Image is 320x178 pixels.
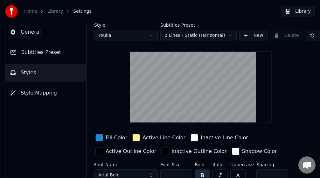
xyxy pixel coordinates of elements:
[171,148,226,155] div: Inactive Outline Color
[94,133,129,143] button: Fill Color
[160,23,237,27] label: Subtitles Preset
[5,43,86,61] button: Subtitles Preset
[21,69,36,76] span: Styles
[256,162,288,167] label: Spacing
[160,146,228,156] button: Inactive Outline Color
[195,162,210,167] label: Bold
[143,134,185,142] div: Active Line Color
[5,64,86,82] button: Styles
[189,133,249,143] button: Inactive Line Color
[21,89,57,97] span: Style Mapping
[5,5,18,18] img: youka
[21,49,61,56] span: Subtitles Preset
[239,30,268,41] button: New
[94,162,158,167] label: Font Name
[73,8,91,15] span: Settings
[94,23,158,27] label: Style
[212,162,228,167] label: Italic
[201,134,248,142] div: Inactive Line Color
[106,148,156,155] div: Active Outline Color
[160,162,192,167] label: Font Size
[21,28,41,36] span: General
[231,146,278,156] button: Shadow Color
[230,162,254,167] label: Uppercase
[24,8,92,15] nav: breadcrumb
[106,134,127,142] div: Fill Color
[5,84,86,102] button: Style Mapping
[131,133,187,143] button: Active Line Color
[298,156,316,174] div: Open chat
[281,6,315,17] button: Library
[5,23,86,41] button: General
[94,146,157,156] button: Active Outline Color
[47,8,63,15] a: Library
[242,148,277,155] div: Shadow Color
[24,8,37,15] a: Home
